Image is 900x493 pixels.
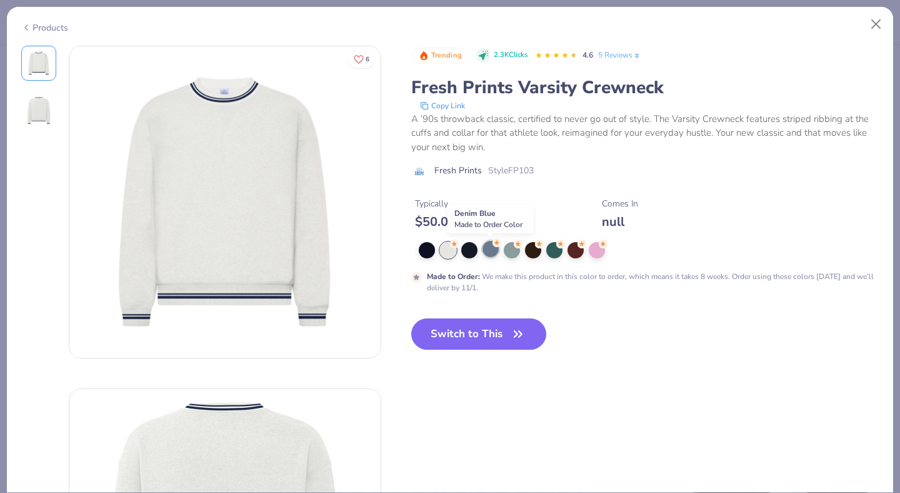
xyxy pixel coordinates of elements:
div: Denim Blue [447,205,534,233]
button: Switch to This [411,318,547,350]
strong: Made to Order : [427,272,480,282]
img: brand logo [411,166,428,176]
span: Made to Order Color [454,220,522,230]
span: Style FP103 [488,164,534,177]
button: Close [864,13,888,36]
div: Typically [415,197,517,210]
span: Trending [431,52,462,59]
div: A ’90s throwback classic, certified to never go out of style. The Varsity Crewneck features strip... [411,112,879,155]
div: $ 50.00 - $ 58.00 [415,214,517,230]
span: Fresh Prints [434,164,482,177]
button: copy to clipboard [416,99,469,112]
img: Front [24,48,54,78]
div: Products [21,21,68,34]
div: Comes In [602,197,638,210]
a: 5 Reviews [598,49,641,61]
span: 6 [366,56,369,63]
div: Fresh Prints Varsity Crewneck [411,76,879,99]
img: Trending sort [419,51,429,61]
button: Badge Button [412,48,469,64]
span: 4.6 [582,50,593,60]
div: We make this product in this color to order, which means it takes 8 weeks. Order using these colo... [427,271,879,293]
img: Front [69,46,381,358]
img: Back [24,96,54,126]
div: null [602,214,638,230]
span: 2.3K Clicks [494,50,527,61]
div: 4.6 Stars [535,46,577,66]
button: Like [348,50,375,68]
